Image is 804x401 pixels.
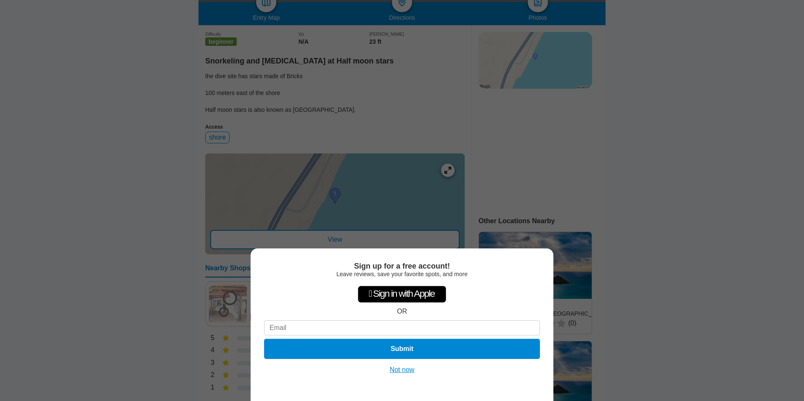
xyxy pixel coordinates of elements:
div: Sign up for a free account! [264,262,540,271]
div: OR [397,308,407,315]
button: Submit [264,339,540,359]
div: Sign in with Apple [358,286,446,303]
input: Email [264,320,540,335]
button: Not now [387,366,417,374]
div: Leave reviews, save your favorite spots, and more [264,271,540,277]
